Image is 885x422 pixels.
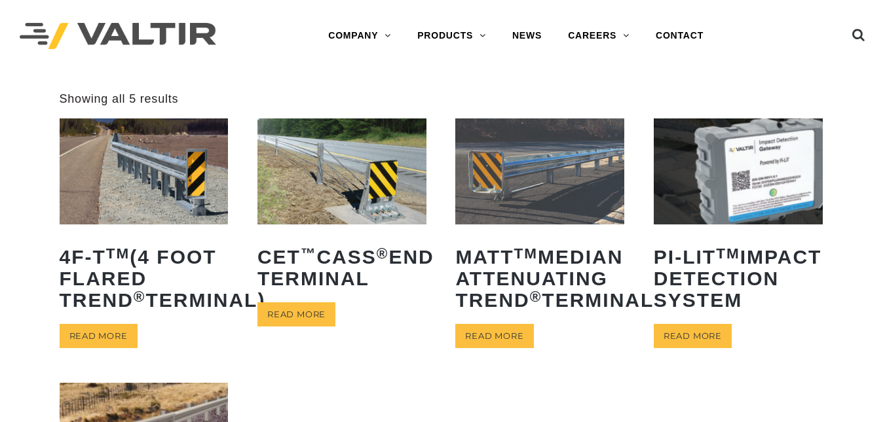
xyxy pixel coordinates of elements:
[60,92,179,107] p: Showing all 5 results
[106,245,130,262] sup: TM
[654,118,823,320] a: PI-LITTMImpact Detection System
[654,324,732,348] a: Read more about “PI-LITTM Impact Detection System”
[404,23,499,49] a: PRODUCTS
[60,324,138,348] a: Read more about “4F-TTM (4 Foot Flared TREND® Terminal)”
[60,118,229,320] a: 4F-TTM(4 Foot Flared TREND®Terminal)
[455,324,533,348] a: Read more about “MATTTM Median Attenuating TREND® Terminal”
[716,245,740,262] sup: TM
[315,23,404,49] a: COMPANY
[643,23,717,49] a: CONTACT
[377,245,389,262] sup: ®
[455,236,624,321] h2: MATT Median Attenuating TREND Terminal
[257,118,426,298] a: CET™CASS®End Terminal
[654,236,823,321] h2: PI-LIT Impact Detection System
[20,23,216,50] img: Valtir
[514,245,538,262] sup: TM
[60,236,229,321] h2: 4F-T (4 Foot Flared TREND Terminal)
[301,245,317,262] sup: ™
[499,23,555,49] a: NEWS
[455,118,624,320] a: MATTTMMedian Attenuating TREND®Terminal
[134,289,146,305] sup: ®
[555,23,643,49] a: CAREERS
[530,289,542,305] sup: ®
[257,302,335,326] a: Read more about “CET™ CASS® End Terminal”
[257,236,426,299] h2: CET CASS End Terminal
